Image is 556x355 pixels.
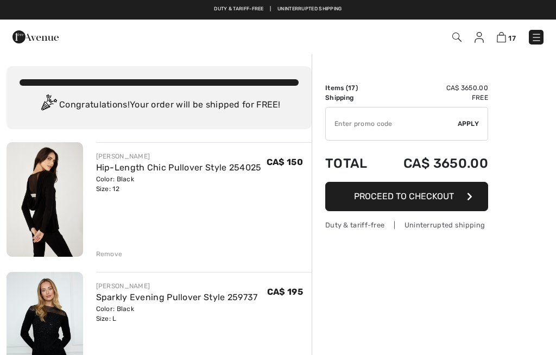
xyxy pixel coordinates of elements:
[12,26,59,48] img: 1ère Avenue
[96,292,258,302] a: Sparkly Evening Pullover Style 259737
[379,145,488,182] td: CA$ 3650.00
[325,93,379,103] td: Shipping
[379,83,488,93] td: CA$ 3650.00
[325,220,488,230] div: Duty & tariff-free | Uninterrupted shipping
[96,151,262,161] div: [PERSON_NAME]
[326,107,458,140] input: Promo code
[508,34,516,42] span: 17
[12,31,59,41] a: 1ère Avenue
[96,174,262,194] div: Color: Black Size: 12
[458,119,479,129] span: Apply
[497,30,516,43] a: 17
[379,93,488,103] td: Free
[325,145,379,182] td: Total
[325,83,379,93] td: Items ( )
[475,32,484,43] img: My Info
[452,33,462,42] img: Search
[267,287,303,297] span: CA$ 195
[7,142,83,257] img: Hip-Length Chic Pullover Style 254025
[531,32,542,43] img: Menu
[96,304,258,324] div: Color: Black Size: L
[348,84,356,92] span: 17
[20,94,299,116] div: Congratulations! Your order will be shipped for FREE!
[37,94,59,116] img: Congratulation2.svg
[354,191,454,201] span: Proceed to Checkout
[497,32,506,42] img: Shopping Bag
[96,162,262,173] a: Hip-Length Chic Pullover Style 254025
[96,281,258,291] div: [PERSON_NAME]
[267,157,303,167] span: CA$ 150
[325,182,488,211] button: Proceed to Checkout
[96,249,123,259] div: Remove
